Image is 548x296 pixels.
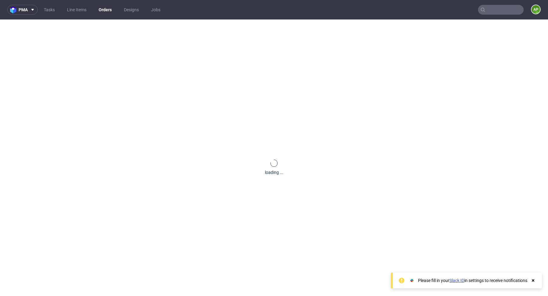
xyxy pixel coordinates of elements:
[409,277,415,284] img: Slack
[147,5,164,15] a: Jobs
[95,5,115,15] a: Orders
[40,5,58,15] a: Tasks
[265,169,283,175] div: loading ...
[10,6,19,13] img: logo
[418,277,527,284] div: Please fill in your in settings to receive notifications
[532,5,540,14] figcaption: AP
[7,5,38,15] button: pma
[449,278,464,283] a: Slack ID
[63,5,90,15] a: Line Items
[120,5,142,15] a: Designs
[19,8,28,12] span: pma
